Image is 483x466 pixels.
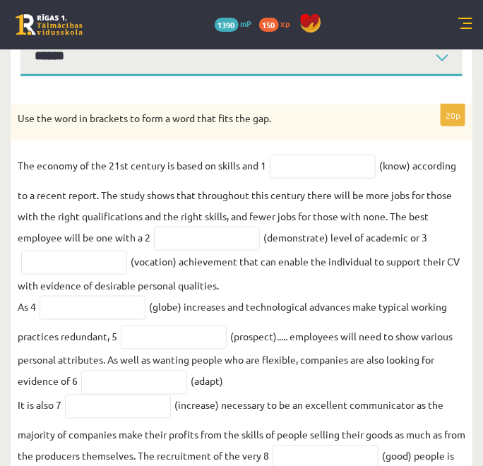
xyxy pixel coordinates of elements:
[18,155,266,176] p: The economy of the 21st century is based on skills and 1
[18,112,395,126] p: Use the word in brackets to form a word that fits the gap.
[215,18,239,32] span: 1390
[16,14,83,35] a: Rīgas 1. Tālmācības vidusskola
[18,296,36,317] p: As 4
[241,18,252,29] span: mP
[259,18,279,32] span: 150
[18,395,61,416] p: It is also 7
[259,18,297,29] a: 150 xp
[441,104,465,126] p: 20p
[281,18,290,29] span: xp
